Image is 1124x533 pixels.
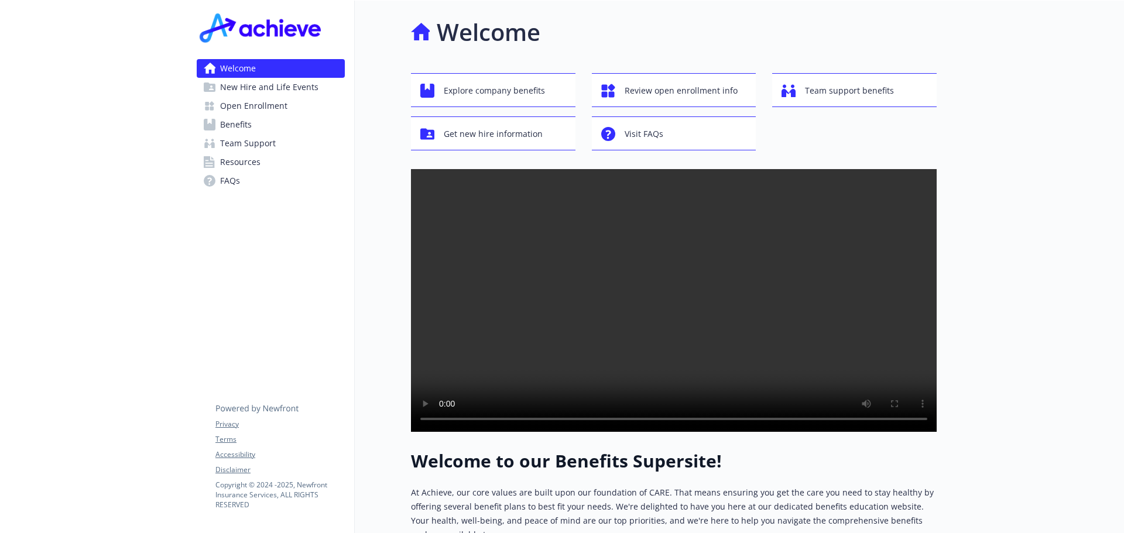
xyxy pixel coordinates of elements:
h1: Welcome to our Benefits Supersite! [411,451,937,472]
span: Resources [220,153,261,171]
button: Visit FAQs [592,116,756,150]
a: Accessibility [215,449,344,460]
span: FAQs [220,171,240,190]
button: Explore company benefits [411,73,575,107]
button: Review open enrollment info [592,73,756,107]
span: Open Enrollment [220,97,287,115]
span: Explore company benefits [444,80,545,102]
a: Welcome [197,59,345,78]
a: Privacy [215,419,344,429]
a: FAQs [197,171,345,190]
a: Benefits [197,115,345,134]
a: Resources [197,153,345,171]
h1: Welcome [437,15,540,50]
span: Team support benefits [805,80,894,102]
a: Terms [215,434,344,445]
span: Visit FAQs [625,123,663,145]
a: Team Support [197,134,345,153]
button: Team support benefits [772,73,937,107]
span: Team Support [220,134,276,153]
span: New Hire and Life Events [220,78,318,97]
button: Get new hire information [411,116,575,150]
span: Review open enrollment info [625,80,738,102]
a: Disclaimer [215,465,344,475]
a: New Hire and Life Events [197,78,345,97]
span: Get new hire information [444,123,543,145]
p: Copyright © 2024 - 2025 , Newfront Insurance Services, ALL RIGHTS RESERVED [215,480,344,510]
span: Welcome [220,59,256,78]
a: Open Enrollment [197,97,345,115]
span: Benefits [220,115,252,134]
